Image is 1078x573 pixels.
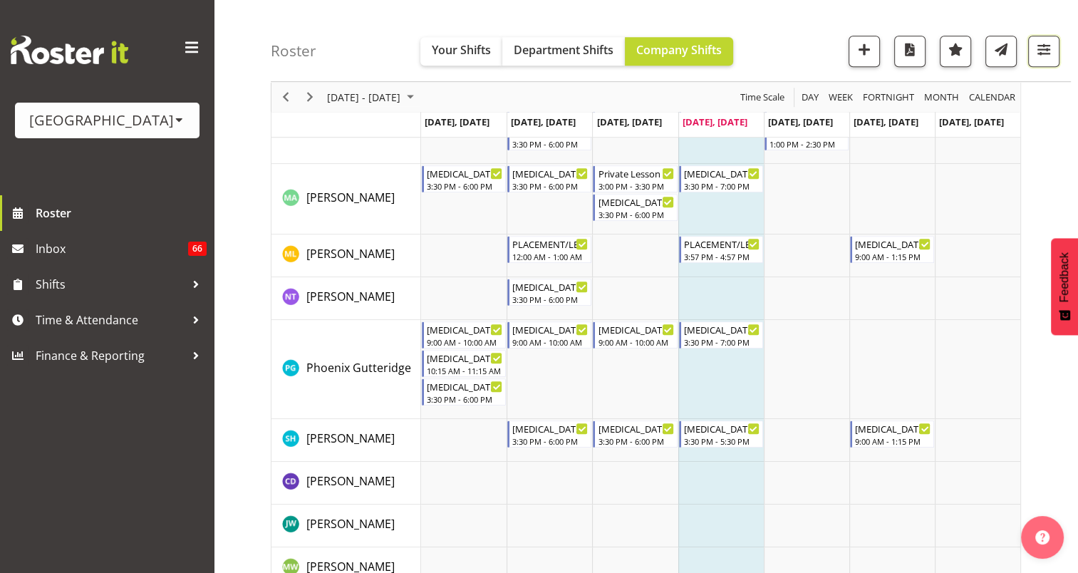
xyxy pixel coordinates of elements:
[306,288,395,305] a: [PERSON_NAME]
[422,378,506,406] div: Phoenix Gutteridge"s event - T3 Yellow Eyed Penguins Begin From Monday, August 25, 2025 at 3:30:0...
[849,36,880,67] button: Add a new shift
[684,435,760,447] div: 3:30 PM - 5:30 PM
[922,88,962,106] button: Timeline Month
[985,36,1017,67] button: Send a list of all shifts for the selected filtered period to all rostered employees.
[306,430,395,446] span: [PERSON_NAME]
[850,236,934,263] div: Mark Lieshout"s event - T3 Crayfish/pvt Begin From Saturday, August 30, 2025 at 9:00:00 AM GMT+12...
[598,322,673,336] div: [MEDICAL_DATA] SGHS
[1028,36,1059,67] button: Filter Shifts
[36,274,185,295] span: Shifts
[512,322,588,336] div: [MEDICAL_DATA] SGHS
[679,420,763,448] div: Saelyn Healey"s event - T3 Oys/squ/Yep Begin From Thursday, August 28, 2025 at 3:30:00 PM GMT+12:...
[427,166,502,180] div: [MEDICAL_DATA] Poolside
[939,115,1004,128] span: [DATE], [DATE]
[512,251,588,262] div: 12:00 AM - 1:00 AM
[512,166,588,180] div: [MEDICAL_DATA] Dolphins/Sharks
[512,421,588,435] div: [MEDICAL_DATA] Squids
[512,279,588,294] div: [MEDICAL_DATA] Crayfish
[768,115,833,128] span: [DATE], [DATE]
[598,180,673,192] div: 3:00 PM - 3:30 PM
[271,277,421,320] td: Nakita Tuuta resource
[271,164,421,234] td: Maree Ayto resource
[306,190,395,205] span: [PERSON_NAME]
[512,237,588,251] div: PLACEMENT/LEAVE
[306,289,395,304] span: [PERSON_NAME]
[512,180,588,192] div: 3:30 PM - 6:00 PM
[511,115,576,128] span: [DATE], [DATE]
[271,43,316,59] h4: Roster
[855,435,931,447] div: 9:00 AM - 1:15 PM
[188,242,207,256] span: 66
[306,360,411,376] span: Phoenix Gutteridge
[596,115,661,128] span: [DATE], [DATE]
[298,82,322,112] div: Next
[29,110,185,131] div: [GEOGRAPHIC_DATA]
[598,195,673,209] div: [MEDICAL_DATA] Poolside
[512,435,588,447] div: 3:30 PM - 6:00 PM
[826,88,856,106] button: Timeline Week
[827,88,854,106] span: Week
[427,379,502,393] div: [MEDICAL_DATA] Yellow Eyed Penguins
[512,138,588,150] div: 3:30 PM - 6:00 PM
[684,336,760,348] div: 3:30 PM - 7:00 PM
[502,37,625,66] button: Department Shifts
[598,209,673,220] div: 3:30 PM - 6:00 PM
[427,393,502,405] div: 3:30 PM - 6:00 PM
[306,359,411,376] a: Phoenix Gutteridge
[427,365,502,376] div: 10:15 AM - 11:15 AM
[271,505,421,547] td: Jenny Watts resource
[306,430,395,447] a: [PERSON_NAME]
[274,82,298,112] div: Previous
[512,336,588,348] div: 9:00 AM - 10:00 AM
[271,462,421,505] td: Ceara Dennison resource
[636,42,722,58] span: Company Shifts
[738,88,787,106] button: Time Scale
[684,180,760,192] div: 3:30 PM - 7:00 PM
[598,336,673,348] div: 9:00 AM - 10:00 AM
[427,180,502,192] div: 3:30 PM - 6:00 PM
[855,251,931,262] div: 9:00 AM - 1:15 PM
[325,88,420,106] button: August 25 - 31, 2025
[306,246,395,262] span: [PERSON_NAME]
[514,42,613,58] span: Department Shifts
[507,420,591,448] div: Saelyn Healey"s event - T3 Squids Begin From Tuesday, August 26, 2025 at 3:30:00 PM GMT+12:00 End...
[684,251,760,262] div: 3:57 PM - 4:57 PM
[306,473,395,490] a: [PERSON_NAME]
[593,420,677,448] div: Saelyn Healey"s event - T3 Oyster/Pvts Begin From Wednesday, August 27, 2025 at 3:30:00 PM GMT+12...
[11,36,128,64] img: Rosterit website logo
[739,88,786,106] span: Time Scale
[422,321,506,349] div: Phoenix Gutteridge"s event - T3 SGHS Begin From Monday, August 25, 2025 at 9:00:00 AM GMT+12:00 E...
[679,321,763,349] div: Phoenix Gutteridge"s event - T3 Privates Begin From Thursday, August 28, 2025 at 3:30:00 PM GMT+1...
[923,88,960,106] span: Month
[625,37,733,66] button: Company Shifts
[593,165,677,192] div: Maree Ayto"s event - Private Lesson Begin From Wednesday, August 27, 2025 at 3:00:00 PM GMT+12:00...
[306,245,395,262] a: [PERSON_NAME]
[512,294,588,305] div: 3:30 PM - 6:00 PM
[967,88,1018,106] button: Month
[420,37,502,66] button: Your Shifts
[855,237,931,251] div: [MEDICAL_DATA] Crayfish/pvt
[301,88,320,106] button: Next
[968,88,1017,106] span: calendar
[855,421,931,435] div: [MEDICAL_DATA] Pvts/Crayfish
[593,321,677,349] div: Phoenix Gutteridge"s event - T3 SGHS Begin From Wednesday, August 27, 2025 at 9:00:00 AM GMT+12:0...
[684,421,760,435] div: [MEDICAL_DATA] Oys/squ/Yep
[306,189,395,206] a: [PERSON_NAME]
[598,435,673,447] div: 3:30 PM - 6:00 PM
[306,515,395,532] a: [PERSON_NAME]
[36,202,207,224] span: Roster
[422,165,506,192] div: Maree Ayto"s event - T3 Poolside Begin From Monday, August 25, 2025 at 3:30:00 PM GMT+12:00 Ends ...
[507,165,591,192] div: Maree Ayto"s event - T3 Dolphins/Sharks Begin From Tuesday, August 26, 2025 at 3:30:00 PM GMT+12:...
[507,236,591,263] div: Mark Lieshout"s event - PLACEMENT/LEAVE Begin From Tuesday, August 26, 2025 at 12:00:00 AM GMT+12...
[507,321,591,349] div: Phoenix Gutteridge"s event - T3 SGHS Begin From Tuesday, August 26, 2025 at 9:00:00 AM GMT+12:00 ...
[1035,530,1050,544] img: help-xxl-2.png
[306,516,395,532] span: [PERSON_NAME]
[507,279,591,306] div: Nakita Tuuta"s event - T3 Crayfish Begin From Tuesday, August 26, 2025 at 3:30:00 PM GMT+12:00 En...
[427,322,502,336] div: [MEDICAL_DATA] SGHS
[850,420,934,448] div: Saelyn Healey"s event - T3 Pvts/Crayfish Begin From Saturday, August 30, 2025 at 9:00:00 AM GMT+1...
[271,419,421,462] td: Saelyn Healey resource
[940,36,971,67] button: Highlight an important date within the roster.
[36,309,185,331] span: Time & Attendance
[1058,252,1071,302] span: Feedback
[684,237,760,251] div: PLACEMENT/LEAVE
